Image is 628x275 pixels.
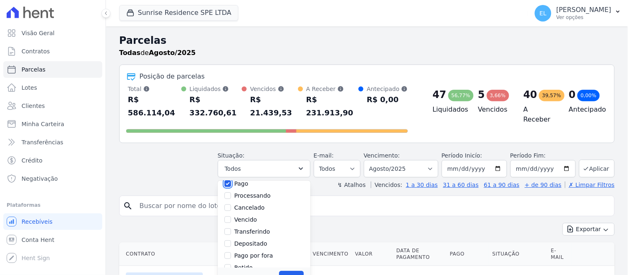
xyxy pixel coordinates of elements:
input: Buscar por nome do lote ou do cliente [135,198,611,214]
div: 0 [569,88,576,101]
div: R$ 332.760,61 [190,93,242,120]
th: Pago [447,242,489,266]
a: Minha Carteira [3,116,102,132]
span: Crédito [22,156,43,165]
th: Vencimento [310,242,352,266]
label: Pago [234,180,248,187]
span: Parcelas [22,65,46,74]
h4: A Receber [524,105,556,124]
span: EL [540,10,547,16]
div: 3,66% [487,90,509,101]
button: Exportar [563,223,615,236]
label: Depositado [234,240,267,247]
a: Parcelas [3,61,102,78]
span: Clientes [22,102,45,110]
a: 61 a 90 dias [484,182,520,188]
a: Recebíveis [3,213,102,230]
p: Ver opções [556,14,611,21]
span: Conta Hent [22,236,54,244]
div: Plataformas [7,200,99,210]
div: 39,57% [539,90,565,101]
div: Posição de parcelas [140,72,205,81]
div: A Receber [306,85,359,93]
i: search [123,201,133,211]
a: Lotes [3,79,102,96]
div: R$ 586.114,04 [128,93,181,120]
label: Cancelado [234,204,265,211]
span: Visão Geral [22,29,55,37]
a: Transferências [3,134,102,151]
div: 0,00% [577,90,600,101]
div: 56,77% [448,90,474,101]
a: Contratos [3,43,102,60]
span: Recebíveis [22,218,53,226]
a: ✗ Limpar Filtros [565,182,615,188]
a: Visão Geral [3,25,102,41]
p: [PERSON_NAME] [556,6,611,14]
label: Situação: [218,152,245,159]
label: ↯ Atalhos [337,182,366,188]
div: 5 [478,88,485,101]
th: Valor [352,242,393,266]
label: E-mail: [314,152,334,159]
a: 31 a 60 dias [443,182,479,188]
label: Vencido [234,216,257,223]
div: Total [128,85,181,93]
th: E-mail [548,242,572,266]
a: 1 a 30 dias [406,182,438,188]
label: Período Inicío: [442,152,482,159]
strong: Agosto/2025 [149,49,196,57]
div: Antecipado [367,85,408,93]
a: Conta Hent [3,232,102,248]
a: Clientes [3,98,102,114]
label: Processando [234,192,271,199]
span: Minha Carteira [22,120,64,128]
th: Situação [489,242,548,266]
label: Transferindo [234,228,270,235]
th: Data de Pagamento [393,242,447,266]
h4: Vencidos [478,105,510,115]
span: Transferências [22,138,63,146]
h2: Parcelas [119,33,615,48]
div: Vencidos [250,85,298,93]
div: R$ 0,00 [367,93,408,106]
th: Contrato [119,242,255,266]
a: + de 90 dias [525,182,562,188]
span: Todos [225,164,241,174]
div: R$ 21.439,53 [250,93,298,120]
div: 47 [433,88,446,101]
div: R$ 231.913,90 [306,93,359,120]
label: Vencimento: [364,152,400,159]
div: 40 [524,88,537,101]
label: Retido [234,264,253,271]
strong: Todas [119,49,141,57]
span: Contratos [22,47,50,55]
button: Sunrise Residence SPE LTDA [119,5,238,21]
button: Aplicar [579,160,615,177]
span: Negativação [22,175,58,183]
a: Negativação [3,170,102,187]
button: Todos [218,160,310,177]
div: Liquidados [190,85,242,93]
h4: Antecipado [569,105,601,115]
a: Crédito [3,152,102,169]
button: EL [PERSON_NAME] Ver opções [528,2,628,25]
label: Vencidos: [371,182,402,188]
p: de [119,48,196,58]
label: Pago por fora [234,252,273,259]
label: Período Fim: [510,151,576,160]
h4: Liquidados [433,105,465,115]
span: Lotes [22,84,37,92]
